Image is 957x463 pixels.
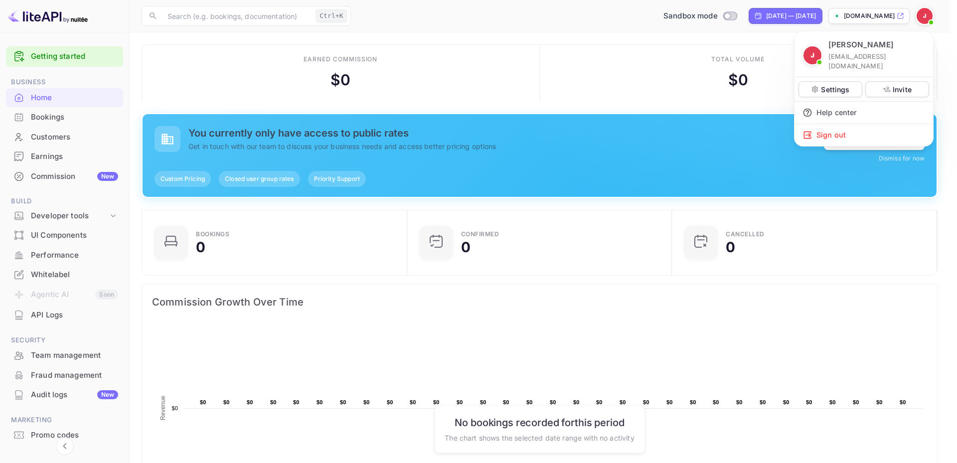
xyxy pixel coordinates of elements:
p: [EMAIL_ADDRESS][DOMAIN_NAME] [828,52,925,71]
p: Invite [893,84,912,95]
img: Jacques Rossouw [803,46,821,64]
div: Sign out [795,124,933,146]
p: Settings [821,84,849,95]
p: [PERSON_NAME] [828,39,894,51]
div: Help center [795,102,933,124]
